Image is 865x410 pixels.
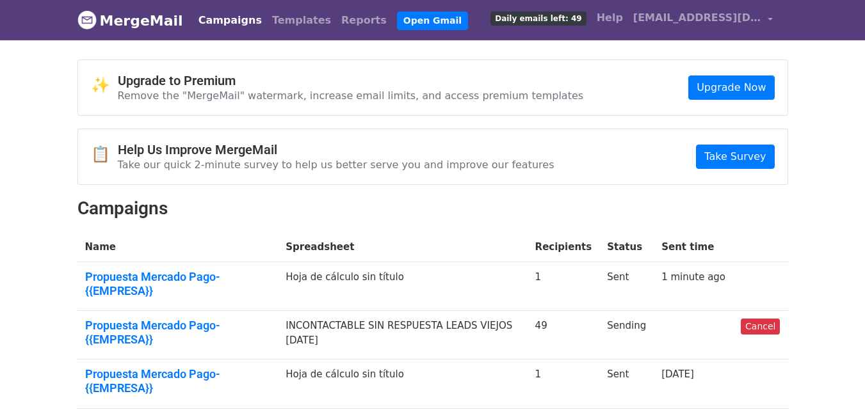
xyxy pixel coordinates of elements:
td: Sent [599,262,654,311]
td: Hoja de cálculo sin título [278,262,527,311]
a: Take Survey [696,145,774,169]
a: [EMAIL_ADDRESS][DOMAIN_NAME] [628,5,778,35]
a: Templates [267,8,336,33]
td: Sending [599,311,654,359]
p: Take our quick 2-minute survey to help us better serve you and improve our features [118,158,554,171]
a: Campaigns [193,8,267,33]
a: Help [592,5,628,31]
th: Recipients [528,232,600,262]
a: Propuesta Mercado Pago- {{EMPRESA}} [85,319,271,346]
a: Propuesta Mercado Pago- {{EMPRESA}} [85,367,271,395]
a: Upgrade Now [688,75,774,100]
th: Name [77,232,279,262]
td: 1 [528,359,600,408]
th: Sent time [654,232,733,262]
td: Sent [599,359,654,408]
td: INCONTACTABLE SIN RESPUESTA LEADS VIEJOS [DATE] [278,311,527,359]
td: 1 [528,262,600,311]
a: [DATE] [661,368,694,380]
span: 📋 [91,145,118,164]
h2: Campaigns [77,198,788,219]
a: MergeMail [77,7,183,34]
span: Daily emails left: 49 [490,12,586,26]
td: 49 [528,311,600,359]
p: Remove the "MergeMail" watermark, increase email limits, and access premium templates [118,89,584,102]
th: Status [599,232,654,262]
td: Hoja de cálculo sin título [278,359,527,408]
a: Open Gmail [397,12,468,30]
h4: Help Us Improve MergeMail [118,142,554,157]
span: [EMAIL_ADDRESS][DOMAIN_NAME] [633,10,761,26]
h4: Upgrade to Premium [118,73,584,88]
a: 1 minute ago [661,271,725,283]
img: MergeMail logo [77,10,97,29]
a: Cancel [741,319,780,335]
a: Propuesta Mercado Pago- {{EMPRESA}} [85,270,271,297]
a: Reports [336,8,392,33]
a: Daily emails left: 49 [485,5,591,31]
th: Spreadsheet [278,232,527,262]
span: ✨ [91,76,118,95]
